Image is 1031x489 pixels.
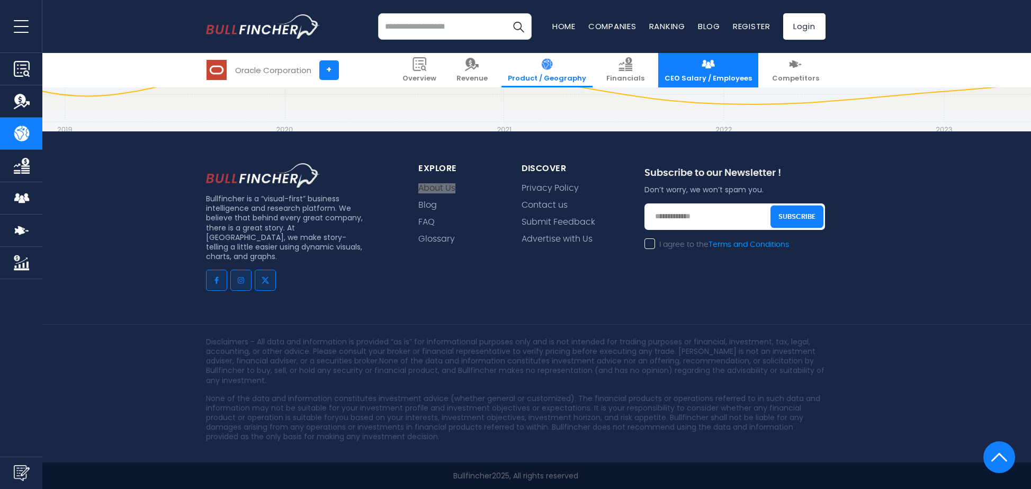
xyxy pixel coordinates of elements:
[772,74,819,83] span: Competitors
[396,53,443,87] a: Overview
[600,53,651,87] a: Financials
[418,183,455,193] a: About Us
[206,14,320,39] img: bullfincher logo
[418,234,455,244] a: Glossary
[766,53,826,87] a: Competitors
[402,74,436,83] span: Overview
[783,13,826,40] a: Login
[644,240,789,250] label: I agree to the
[658,53,758,87] a: CEO Salary / Employees
[418,163,496,174] div: explore
[522,183,579,193] a: Privacy Policy
[505,13,532,40] button: Search
[733,21,770,32] a: Register
[588,21,636,32] a: Companies
[206,163,320,188] img: footer logo
[770,205,823,228] button: Subscribe
[206,270,227,291] a: Go to facebook
[235,64,311,76] div: Oracle Corporation
[206,471,826,481] p: 2025, All rights reserved
[450,53,494,87] a: Revenue
[230,270,252,291] a: Go to instagram
[644,256,805,298] iframe: reCAPTCHA
[418,217,435,227] a: FAQ
[508,74,586,83] span: Product / Geography
[453,470,492,481] a: Bullfincher
[606,74,644,83] span: Financials
[698,21,720,32] a: Blog
[644,167,826,185] div: Subscribe to our Newsletter !
[522,163,618,174] div: Discover
[206,394,826,442] p: None of the data and information constitutes investment advice (whether general or customized). T...
[665,74,752,83] span: CEO Salary / Employees
[644,185,826,194] p: Don’t worry, we won’t spam you.
[501,53,593,87] a: Product / Geography
[522,217,595,227] a: Submit Feedback
[709,241,789,248] a: Terms and Conditions
[552,21,576,32] a: Home
[206,337,826,385] p: Disclaimers - All data and information is provided “as is” for informational purposes only and is...
[319,60,339,80] a: +
[206,194,367,261] p: Bullfincher is a “visual-first” business intelligence and research platform. We believe that behi...
[207,60,227,80] img: ORCL logo
[649,21,685,32] a: Ranking
[418,200,437,210] a: Blog
[522,234,593,244] a: Advertise with Us
[206,14,320,39] a: Go to homepage
[522,200,568,210] a: Contact us
[456,74,488,83] span: Revenue
[255,270,276,291] a: Go to twitter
